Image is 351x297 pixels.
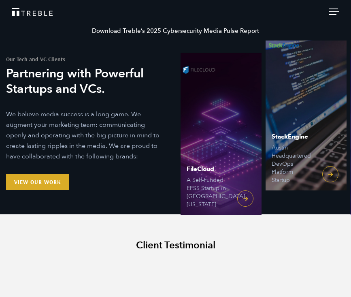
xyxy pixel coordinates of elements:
[266,36,302,55] img: StackEngine logo
[6,66,162,97] h3: Partnering with Powerful Startups and VCs.
[181,53,262,215] a: FileCloud
[187,176,227,209] span: A Self-Funded EFSS Startup in [GEOGRAPHIC_DATA], [US_STATE]
[187,166,227,172] span: FileCloud
[181,61,217,79] img: FileCloud logo
[12,8,53,16] img: Treble logo
[266,28,347,190] a: StackEngine
[272,134,312,140] span: StackEngine
[6,109,162,162] p: We believe media success is a long game. We augment your marketing team: communicating openly and...
[6,56,162,62] h1: Our Tech and VC Clients
[12,8,339,16] a: Treble Homepage
[6,239,345,252] h2: Client Testimonial
[6,174,69,190] a: View Our Work
[272,144,312,184] span: Austin-Headquartered DevOps Platform Startup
